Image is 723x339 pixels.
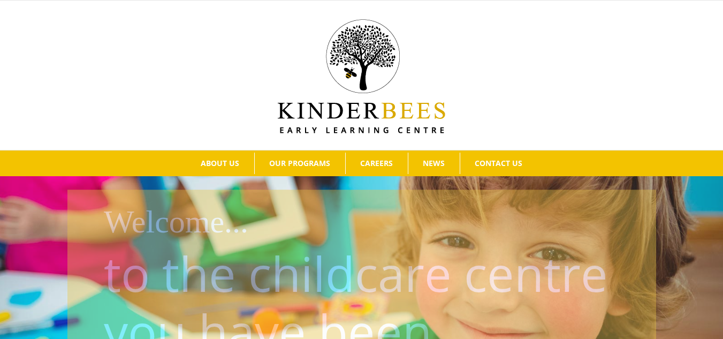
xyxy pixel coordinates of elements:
a: CONTACT US [460,153,537,174]
h1: Welcome... [104,200,648,245]
span: CAREERS [360,160,393,167]
nav: Main Menu [16,150,707,176]
a: ABOUT US [186,153,254,174]
a: OUR PROGRAMS [255,153,345,174]
a: CAREERS [346,153,408,174]
span: OUR PROGRAMS [269,160,330,167]
span: ABOUT US [201,160,239,167]
a: NEWS [408,153,460,174]
img: Kinder Bees Logo [278,19,445,133]
span: CONTACT US [475,160,522,167]
span: NEWS [423,160,445,167]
